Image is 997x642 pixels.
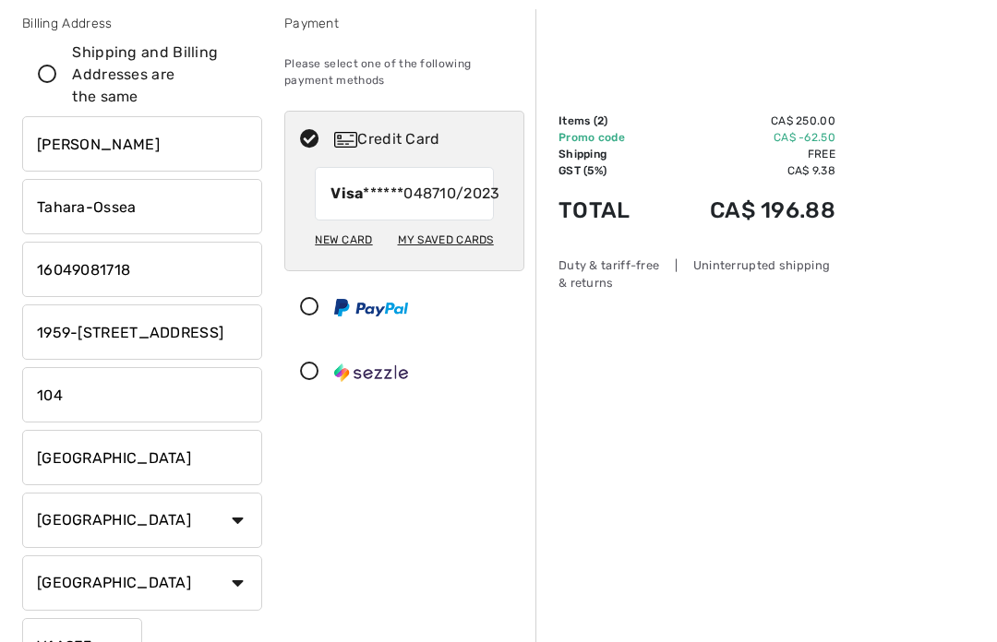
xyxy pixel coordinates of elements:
[22,180,262,235] input: Last name
[22,368,262,423] input: Address line 2
[439,184,499,206] span: 10/2023
[22,15,262,34] div: Billing Address
[559,129,659,146] td: Promo code
[315,225,372,256] div: New Card
[284,15,524,34] div: Payment
[398,225,494,256] div: My Saved Cards
[659,146,835,162] td: Free
[659,162,835,179] td: CA$ 9.38
[330,185,363,203] strong: Visa
[559,256,835,291] div: Duty & tariff-free | Uninterrupted shipping & returns
[334,300,408,317] img: PayPal
[659,129,835,146] td: CA$ -62.50
[334,133,357,149] img: Credit Card
[659,179,835,242] td: CA$ 196.88
[284,42,524,104] div: Please select one of the following payment methods
[559,162,659,179] td: GST (5%)
[22,117,262,172] input: First name
[22,243,262,298] input: Mobile
[334,364,408,383] img: Sezzle
[72,42,234,109] div: Shipping and Billing Addresses are the same
[559,113,659,129] td: Items ( )
[22,305,262,361] input: Address line 1
[597,114,604,127] span: 2
[559,146,659,162] td: Shipping
[659,113,835,129] td: CA$ 250.00
[334,129,511,151] div: Credit Card
[22,431,262,486] input: City
[559,179,659,242] td: Total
